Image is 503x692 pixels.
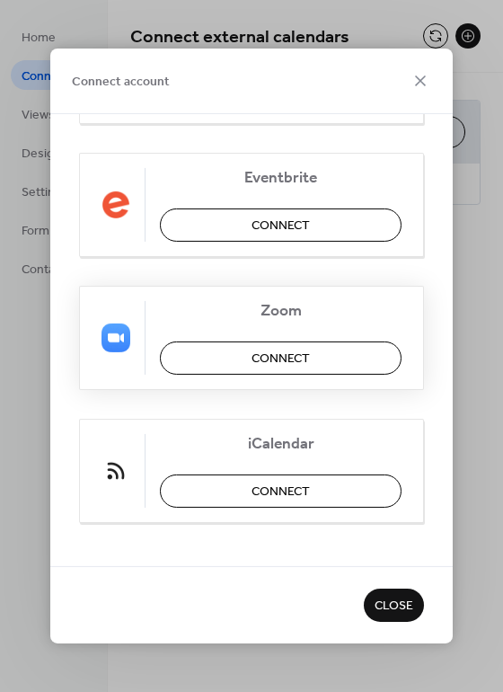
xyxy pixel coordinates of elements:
[160,342,402,375] button: Connect
[160,208,402,242] button: Connect
[160,169,402,188] span: Eventbrite
[251,217,310,235] span: Connect
[251,483,310,501] span: Connect
[101,457,130,485] img: ical
[101,191,130,219] img: eventbrite
[160,475,402,508] button: Connect
[101,324,130,352] img: zoom
[72,73,170,92] span: Connect account
[160,302,402,321] span: Zoom
[160,435,402,454] span: iCalendar
[251,350,310,368] span: Connect
[364,589,424,622] button: Close
[375,598,413,617] span: Close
